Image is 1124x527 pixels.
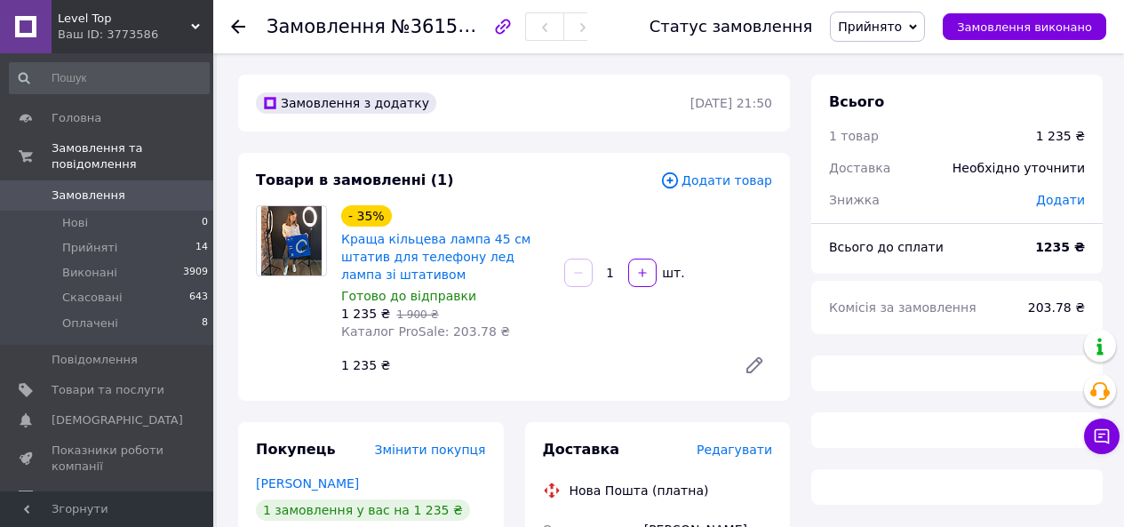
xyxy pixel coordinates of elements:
[52,382,164,398] span: Товари та послуги
[697,443,772,457] span: Редагувати
[1035,240,1085,254] b: 1235 ₴
[1036,127,1085,145] div: 1 235 ₴
[52,352,138,368] span: Повідомлення
[660,171,772,190] span: Додати товар
[256,172,454,188] span: Товари в замовленні (1)
[52,443,164,475] span: Показники роботи компанії
[202,215,208,231] span: 0
[256,476,359,491] a: [PERSON_NAME]
[829,129,879,143] span: 1 товар
[62,290,123,306] span: Скасовані
[183,265,208,281] span: 3909
[341,232,530,282] a: Краща кільцева лампа 45 см штатив для телефону лед лампа зі штативом
[341,324,510,339] span: Каталог ProSale: 203.78 ₴
[52,490,98,506] span: Відгуки
[375,443,486,457] span: Змінити покупця
[256,499,470,521] div: 1 замовлення у вас на 1 235 ₴
[62,215,88,231] span: Нові
[737,347,772,383] a: Редагувати
[341,205,392,227] div: - 35%
[1084,419,1120,454] button: Чат з покупцем
[829,93,884,110] span: Всього
[195,240,208,256] span: 14
[650,18,813,36] div: Статус замовлення
[58,27,213,43] div: Ваш ID: 3773586
[829,240,944,254] span: Всього до сплати
[9,62,210,94] input: Пошук
[267,16,386,37] span: Замовлення
[690,96,772,110] time: [DATE] 21:50
[565,482,713,499] div: Нова Пошта (платна)
[202,315,208,331] span: 8
[829,161,890,175] span: Доставка
[391,15,517,37] span: №361529116
[231,18,245,36] div: Повернутися назад
[256,441,336,458] span: Покупець
[334,353,729,378] div: 1 235 ₴
[942,148,1096,188] div: Необхідно уточнити
[52,110,101,126] span: Головна
[838,20,902,34] span: Прийнято
[1036,193,1085,207] span: Додати
[52,140,213,172] span: Замовлення та повідомлення
[341,289,476,303] span: Готово до відправки
[543,441,620,458] span: Доставка
[189,290,208,306] span: 643
[62,240,117,256] span: Прийняті
[829,300,977,315] span: Комісія за замовлення
[256,92,436,114] div: Замовлення з додатку
[957,20,1092,34] span: Замовлення виконано
[943,13,1106,40] button: Замовлення виконано
[62,265,117,281] span: Виконані
[261,206,322,275] img: Краща кільцева лампа 45 см штатив для телефону лед лампа зі штативом
[52,188,125,204] span: Замовлення
[62,315,118,331] span: Оплачені
[341,307,390,321] span: 1 235 ₴
[58,11,191,27] span: Level Top
[52,412,183,428] span: [DEMOGRAPHIC_DATA]
[396,308,438,321] span: 1 900 ₴
[658,264,687,282] div: шт.
[829,193,880,207] span: Знижка
[1028,300,1085,315] span: 203.78 ₴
